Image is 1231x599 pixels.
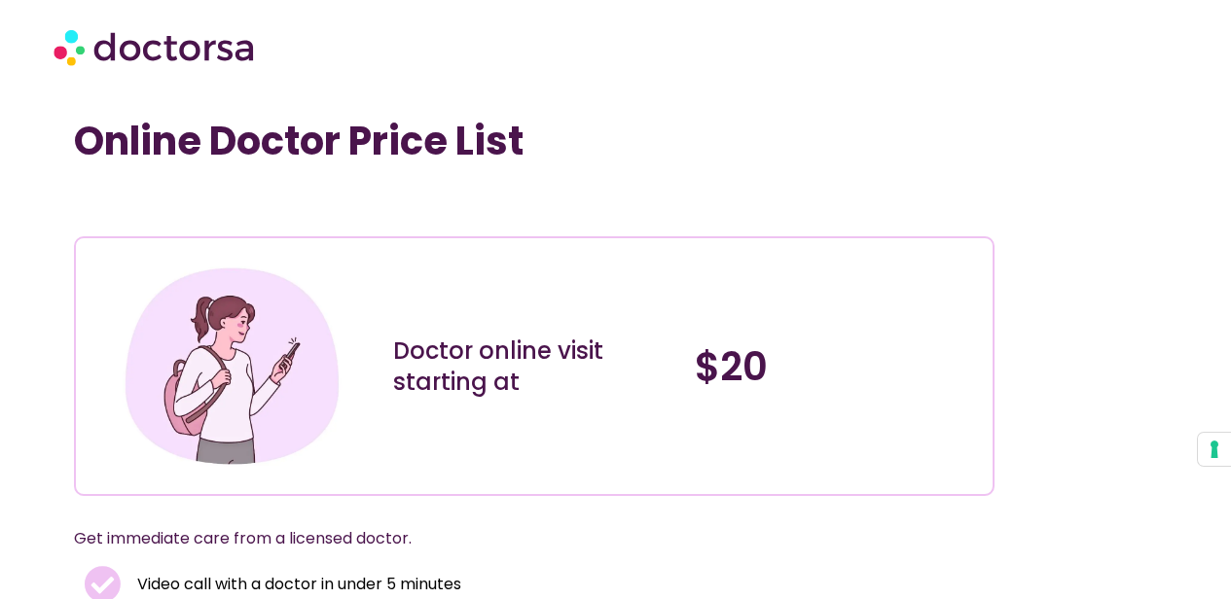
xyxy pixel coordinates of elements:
[74,118,995,164] h1: Online Doctor Price List
[393,335,676,398] div: Doctor online visit starting at
[132,571,461,598] span: Video call with a doctor in under 5 minutes
[695,343,978,390] h4: $20
[74,525,948,552] p: Get immediate care from a licensed doctor.
[119,253,345,479] img: Illustration depicting a young woman in a casual outfit, engaged with her smartphone. She has a p...
[1198,433,1231,466] button: Your consent preferences for tracking technologies
[84,194,376,217] iframe: Customer reviews powered by Trustpilot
